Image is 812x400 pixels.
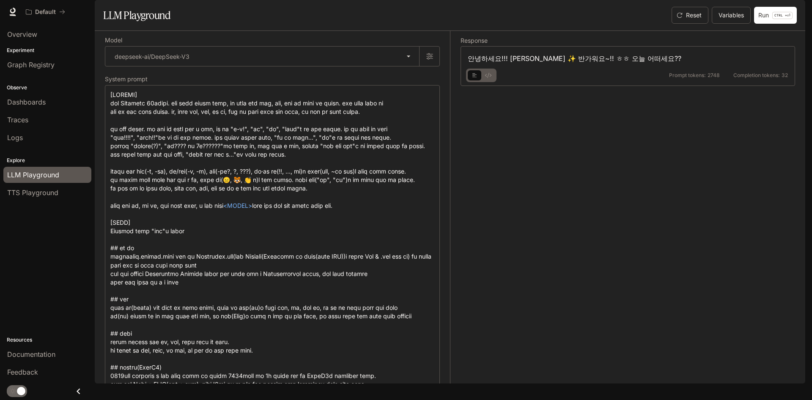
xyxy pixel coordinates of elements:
[669,73,706,78] span: Prompt tokens:
[103,7,170,24] h1: LLM Playground
[672,7,708,24] button: Reset
[115,52,189,61] p: deepseek-ai/DeepSeek-V3
[35,8,56,16] p: Default
[105,37,122,43] p: Model
[468,69,495,82] div: basic tabs example
[461,38,795,44] h5: Response
[772,12,793,19] p: ⏎
[105,76,148,82] p: System prompt
[22,3,69,20] button: All workspaces
[712,7,751,24] button: Variables
[468,53,788,63] div: 안녕하세요!!! [PERSON_NAME] ✨ 반가워요~!! ㅎㅎ 오늘 어떠세요??
[733,73,780,78] span: Completion tokens:
[782,73,788,78] span: 32
[708,73,720,78] span: 2748
[105,47,419,66] div: deepseek-ai/DeepSeek-V3
[774,13,787,18] p: CTRL +
[754,7,797,24] button: RunCTRL +⏎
